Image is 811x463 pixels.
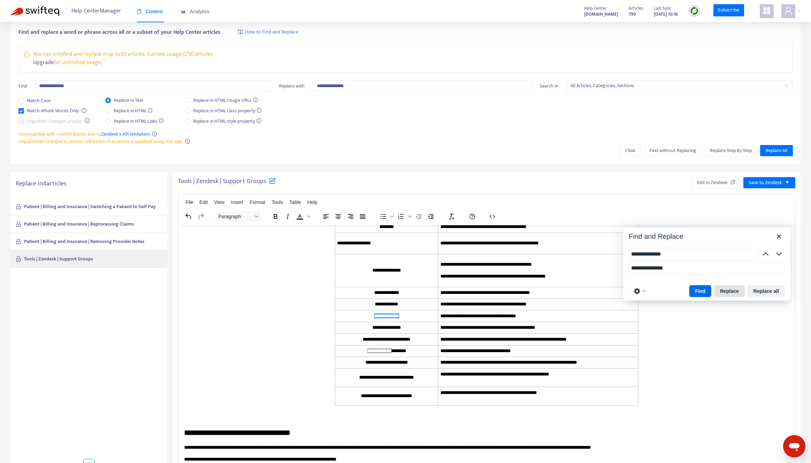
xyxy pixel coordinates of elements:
span: Edit [199,199,208,205]
span: Edit in Zendesk [697,179,728,187]
span: Replace in Text [111,97,146,104]
span: caret-down [785,180,790,185]
strong: 790 [629,10,636,18]
span: Help Center Manager [71,5,121,18]
div: Numbered list [395,212,412,221]
img: Swifteq [10,6,59,16]
button: Bold [270,212,281,221]
a: Upgrade [33,58,54,67]
span: appstore [763,7,771,15]
span: Find [18,82,27,90]
span: Replace with [279,82,305,90]
img: sync.dc5367851b00ba804db3.png [690,7,699,15]
span: user [784,7,793,15]
span: Format [250,199,265,205]
span: info-circle [24,50,30,57]
span: Replace Step By Step [710,147,752,154]
button: Italic [282,212,294,221]
span: Replace in HTML Links [111,117,167,125]
a: Zendesk's API limitation [101,130,150,138]
button: Clear [620,145,641,156]
h5: Tools | Zendesk | Support Groups [178,177,276,186]
button: Edit in Zendesk [691,177,741,188]
span: lock [16,256,21,262]
span: Replace in HTML style property [190,117,264,125]
button: Align right [344,212,356,221]
button: Preferences [631,286,648,296]
strong: Tools | Zendesk | Support Groups [24,255,93,263]
span: area-chart [181,9,186,14]
span: Find and replace a word or phrase across all or a subset of your Help Center articles [18,28,220,37]
a: Subscribe [713,4,744,17]
img: image-link [238,29,243,35]
span: Analytics [181,9,210,14]
span: Insert [231,199,243,205]
strong: Patient | Billing and Insurance | Switching a Patient to Self Pay [24,203,156,211]
button: Next [773,248,785,260]
button: Close [773,230,785,242]
span: Table [289,199,301,205]
button: Find without Replacing [644,145,702,156]
span: Clear [625,147,636,154]
span: Help [307,199,317,205]
div: Text color Black [294,212,311,221]
button: Replace all [748,285,785,297]
button: Save to Zendeskcaret-down [743,177,795,188]
span: lock [16,204,21,210]
button: Undo [183,212,195,221]
span: Unpublish changed articles [24,117,85,125]
span: lock [16,239,21,244]
span: Match Whole Words Only [24,107,82,115]
button: Previous [760,248,772,260]
button: Block Paragraph [215,212,261,221]
button: Justify [357,212,369,221]
span: Articles [629,5,643,12]
span: info-circle [85,118,90,123]
span: book [137,9,142,14]
span: Unpublished changes to articles will be lost if an article is updated using this app. [18,137,183,145]
button: Clear formatting [446,212,457,221]
p: for unlimited usage. [33,59,214,67]
span: File [185,199,194,205]
button: Replace All [760,145,793,156]
span: Tools [272,199,283,205]
span: Find without Replacing [650,147,696,154]
span: All Articles, Categories, Sections [570,81,789,91]
span: info-circle [152,131,157,136]
span: lock [16,221,21,227]
span: Replace All [766,147,787,154]
h5: Replace in 4 articles [16,180,162,188]
button: Replace Step By Step [704,145,757,156]
span: Match Case [24,97,53,105]
button: Find [689,285,712,297]
iframe: Button to launch messaging window [783,435,805,457]
button: Redo [195,212,207,221]
button: Align left [320,212,332,221]
strong: [DATE] 10:18 [654,10,678,18]
span: Replace in HTML [111,107,156,115]
span: Replace in HTML Image URLs [190,97,260,104]
span: Help Center [584,5,607,12]
span: Replace in HTML class property [190,107,264,115]
span: How to Find and Replace [245,28,298,36]
p: You can only find and replace in up to 50 articles . Current usage: 0 / 50 articles . [33,50,214,59]
span: info-circle [185,139,190,144]
a: [DOMAIN_NAME] [584,10,618,18]
span: info-circle [82,108,86,113]
button: Help [466,212,478,221]
button: Replace [714,285,745,297]
span: Content [137,9,163,14]
span: View [214,199,225,205]
button: Align center [332,212,344,221]
iframe: Rich Text Area [179,225,795,463]
button: Increase indent [425,212,437,221]
a: How to Find and Replace [238,28,298,36]
strong: Patient | Billing and Insurance | Reprocessing Claims [24,220,134,228]
span: Paragraph [218,214,252,219]
span: Search in [540,82,558,90]
button: Decrease indent [413,212,425,221]
span: Save to Zendesk [749,179,782,187]
strong: Patient | Billing and Insurance | Removing Provider Notes [24,237,144,245]
div: Bullet list [377,212,395,221]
